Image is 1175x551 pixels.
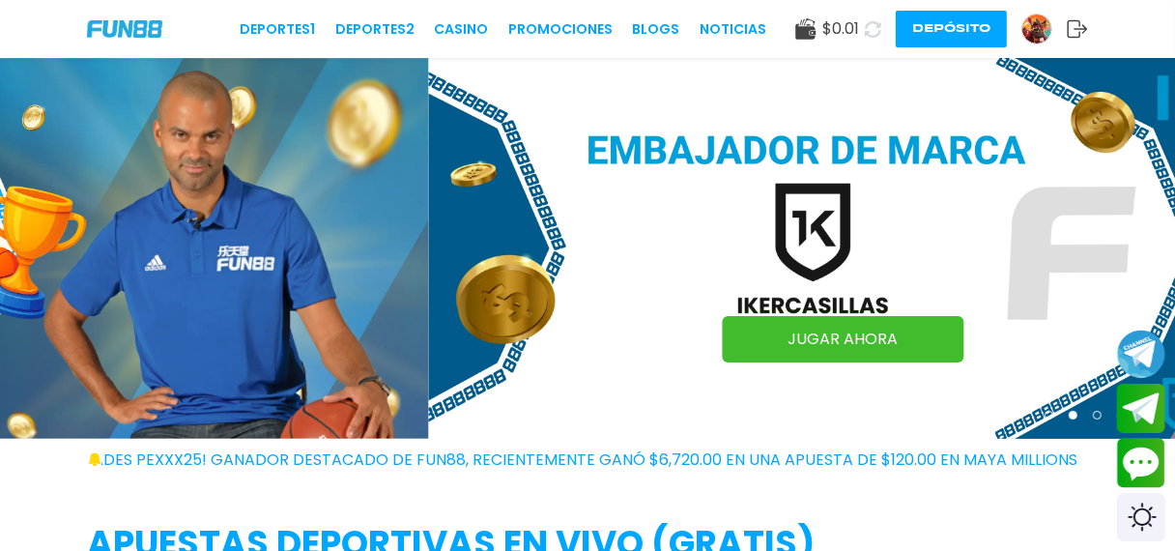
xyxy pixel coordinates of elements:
button: Contact customer service [1117,438,1165,488]
button: Depósito [896,11,1007,47]
div: Switch theme [1117,493,1165,541]
a: Promociones [508,19,613,40]
span: ¡FELICIDADES pexxx25! GANADOR DESTACADO DE FUN88, RECIENTEMENTE GANÓ $6,720.00 EN UNA APUESTA DE ... [33,449,1097,472]
button: Join telegram [1117,384,1165,434]
a: NOTICIAS [700,19,766,40]
img: Company Logo [87,20,162,37]
img: Avatar [1022,14,1051,43]
a: JUGAR AHORA [723,316,964,362]
a: CASINO [434,19,488,40]
button: Join telegram channel [1117,329,1165,379]
a: Avatar [1021,14,1067,44]
a: BLOGS [632,19,679,40]
a: Deportes1 [240,19,315,40]
span: $ 0.01 [822,17,859,41]
a: Deportes2 [335,19,415,40]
